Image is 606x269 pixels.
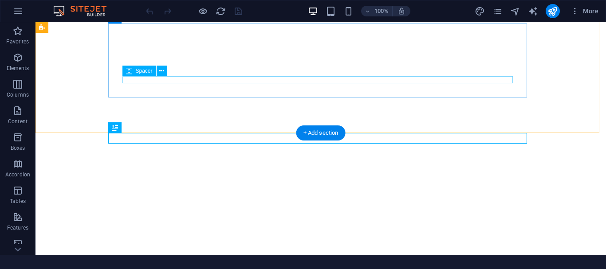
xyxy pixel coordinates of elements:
[528,6,538,16] i: AI Writer
[492,6,503,16] i: Pages (Ctrl+Alt+S)
[8,118,28,125] p: Content
[296,125,346,140] div: + Add section
[215,6,226,16] button: reload
[51,6,118,16] img: Editor Logo
[397,7,405,15] i: On resize automatically adjust zoom level to fit chosen device.
[510,6,520,16] i: Navigator
[547,6,558,16] i: Publish
[197,6,208,16] button: Click here to leave preview mode and continue editing
[7,91,29,98] p: Columns
[528,6,539,16] button: text_generator
[475,6,485,16] button: design
[216,6,226,16] i: Reload page
[5,171,30,178] p: Accordion
[361,6,393,16] button: 100%
[7,224,28,231] p: Features
[546,4,560,18] button: publish
[7,65,29,72] p: Elements
[475,6,485,16] i: Design (Ctrl+Alt+Y)
[374,6,389,16] h6: 100%
[10,198,26,205] p: Tables
[510,6,521,16] button: navigator
[571,7,598,16] span: More
[6,38,29,45] p: Favorites
[492,6,503,16] button: pages
[567,4,602,18] button: More
[136,68,153,74] span: Spacer
[11,144,25,152] p: Boxes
